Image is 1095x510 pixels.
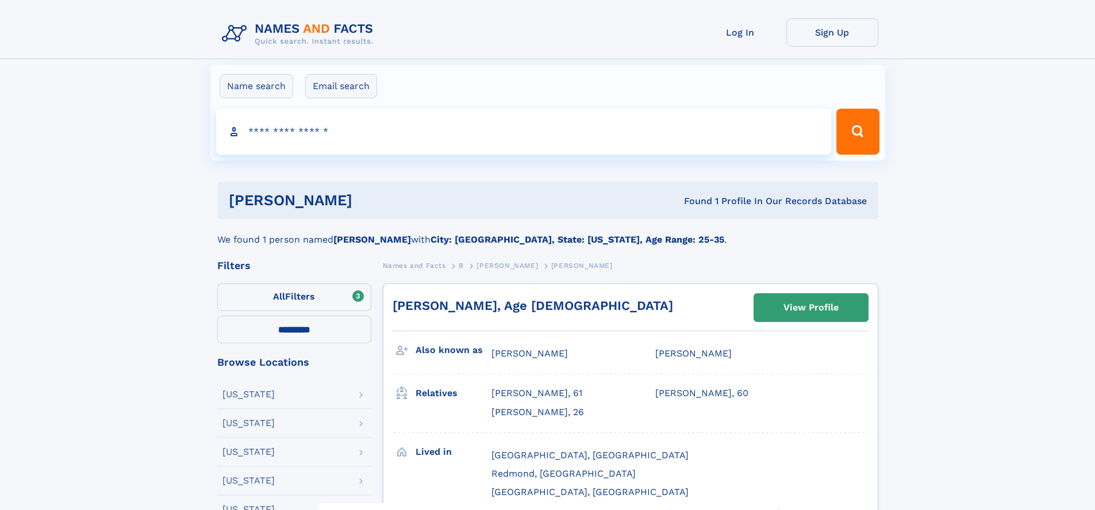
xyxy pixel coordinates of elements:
div: We found 1 person named with . [217,219,878,247]
div: Found 1 Profile In Our Records Database [518,195,867,208]
div: [US_STATE] [222,447,275,457]
b: City: [GEOGRAPHIC_DATA], State: [US_STATE], Age Range: 25-35 [431,234,724,245]
div: View Profile [783,294,839,321]
h3: Also known as [416,340,491,360]
a: [PERSON_NAME], Age [DEMOGRAPHIC_DATA] [393,298,673,313]
div: [US_STATE] [222,390,275,399]
label: Filters [217,283,371,311]
a: Names and Facts [383,258,446,273]
div: [US_STATE] [222,476,275,485]
h3: Lived in [416,442,491,462]
input: search input [216,109,832,155]
span: [PERSON_NAME] [655,348,732,359]
a: View Profile [754,294,868,321]
a: [PERSON_NAME], 60 [655,387,748,400]
div: Filters [217,260,371,271]
a: Sign Up [786,18,878,47]
div: [US_STATE] [222,419,275,428]
h1: [PERSON_NAME] [229,193,518,208]
a: Log In [694,18,786,47]
span: All [273,291,285,302]
a: [PERSON_NAME], 26 [491,406,584,419]
label: Email search [305,74,377,98]
span: B [459,262,464,270]
span: [GEOGRAPHIC_DATA], [GEOGRAPHIC_DATA] [491,450,689,461]
a: [PERSON_NAME] [477,258,538,273]
span: [PERSON_NAME] [477,262,538,270]
a: B [459,258,464,273]
div: Browse Locations [217,357,371,367]
a: [PERSON_NAME], 61 [491,387,582,400]
span: [PERSON_NAME] [491,348,568,359]
b: [PERSON_NAME] [333,234,411,245]
label: Name search [220,74,293,98]
span: [PERSON_NAME] [551,262,613,270]
span: Redmond, [GEOGRAPHIC_DATA] [491,468,636,479]
button: Search Button [836,109,879,155]
img: Logo Names and Facts [217,18,383,49]
span: [GEOGRAPHIC_DATA], [GEOGRAPHIC_DATA] [491,486,689,497]
h3: Relatives [416,384,491,403]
